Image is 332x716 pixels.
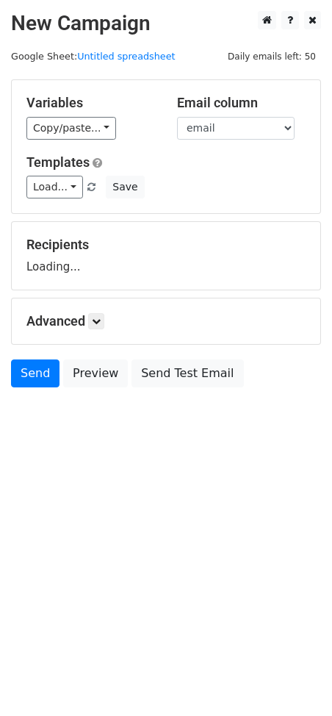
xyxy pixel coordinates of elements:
h5: Recipients [26,237,306,253]
h2: New Campaign [11,11,321,36]
div: Loading... [26,237,306,275]
h5: Advanced [26,313,306,329]
span: Daily emails left: 50 [223,49,321,65]
a: Preview [63,359,128,387]
a: Send Test Email [131,359,243,387]
small: Google Sheet: [11,51,176,62]
a: Load... [26,176,83,198]
a: Daily emails left: 50 [223,51,321,62]
h5: Email column [177,95,306,111]
a: Copy/paste... [26,117,116,140]
button: Save [106,176,144,198]
a: Untitled spreadsheet [77,51,175,62]
a: Send [11,359,59,387]
h5: Variables [26,95,155,111]
a: Templates [26,154,90,170]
